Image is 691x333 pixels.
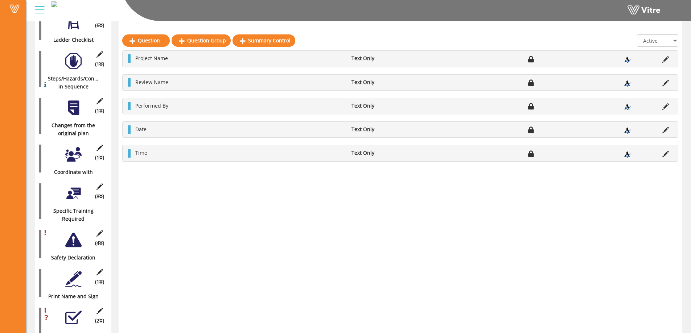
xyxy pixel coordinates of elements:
span: (4 ) [95,239,104,247]
div: Steps/Hazards/Controls in Sequence [39,75,102,91]
div: Print Name and Sign [39,292,102,300]
a: Question Group [172,34,231,47]
li: Text Only [348,125,429,133]
span: (1 ) [95,154,104,162]
span: Review Name [135,79,168,86]
a: Question [122,34,170,47]
div: Safety Declaration [39,254,102,262]
span: (8 ) [95,192,104,200]
li: Text Only [348,149,429,157]
li: Text Only [348,102,429,110]
div: Specific Training Required [39,207,102,223]
span: (1 ) [95,60,104,68]
span: (1 ) [95,107,104,115]
span: Time [135,149,147,156]
a: Summary Control [233,34,295,47]
div: Changes from the original plan [39,121,102,137]
span: (6 ) [95,21,104,29]
span: (2 ) [95,317,104,325]
span: (1 ) [95,278,104,286]
div: Coordinate with [39,168,102,176]
span: Performed By [135,102,168,109]
span: Date [135,126,147,133]
img: 145bab0d-ac9d-4db8-abe7-48df42b8fa0a.png [52,1,57,7]
li: Text Only [348,78,429,86]
li: Text Only [348,54,429,62]
div: Ladder Checklist [39,36,102,44]
span: Project Name [135,55,168,62]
